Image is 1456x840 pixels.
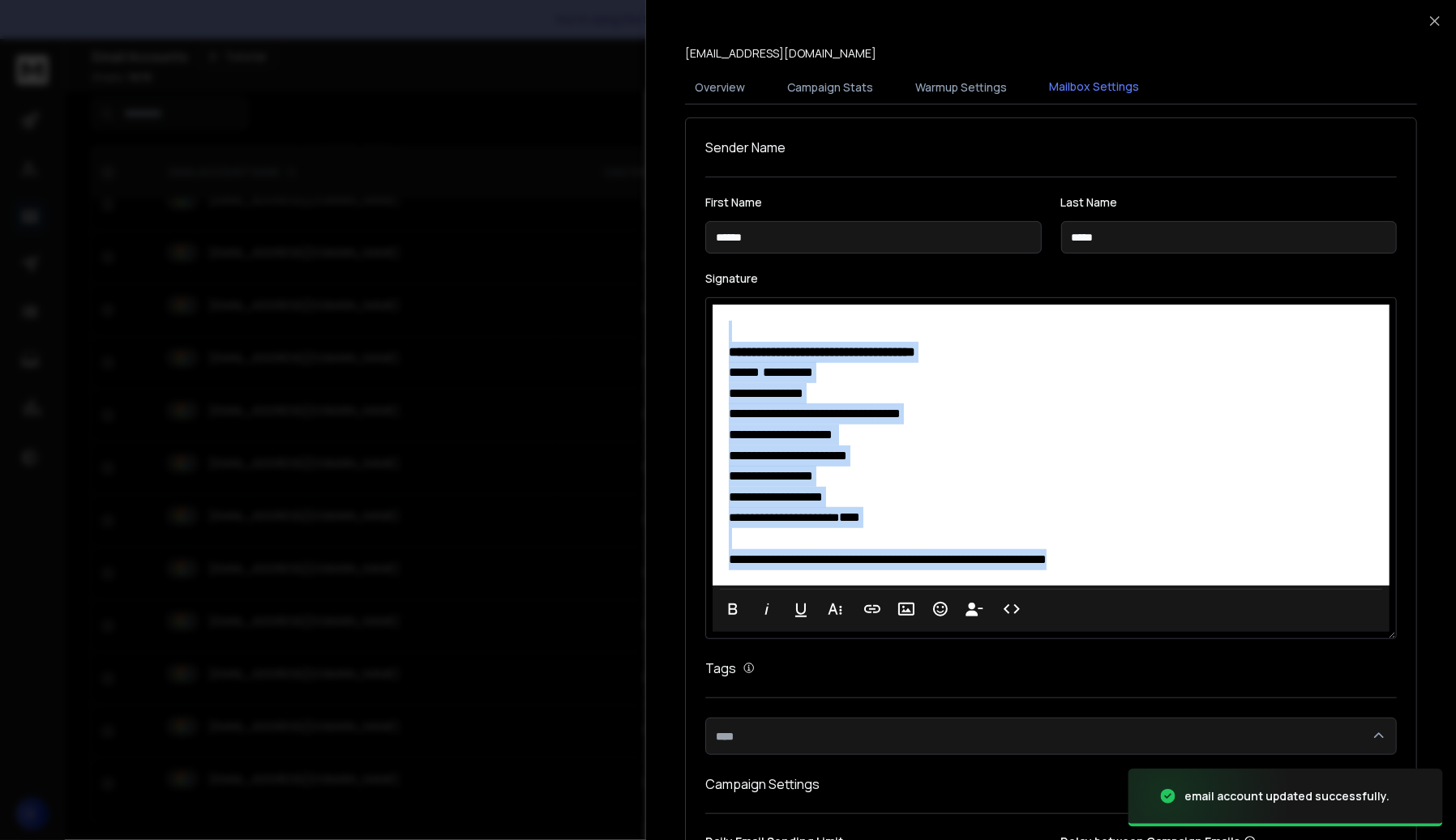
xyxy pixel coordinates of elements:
button: Warmup Settings [906,70,1017,105]
h1: Tags [705,659,736,678]
button: Code View [996,593,1027,625]
button: Bold (⌘B) [717,593,748,625]
label: Last Name [1061,197,1398,208]
button: Overview [685,70,755,105]
p: [EMAIL_ADDRESS][DOMAIN_NAME] [685,45,876,62]
button: Insert Unsubscribe Link [959,593,990,625]
button: Insert Image (⌘P) [891,593,922,625]
button: Emoticons [925,593,956,625]
label: First Name [705,197,1042,208]
h1: Sender Name [705,138,1397,157]
button: Mailbox Settings [1039,69,1149,106]
button: Underline (⌘U) [786,593,816,625]
button: Campaign Stats [777,70,883,105]
button: Italic (⌘I) [752,593,782,625]
h1: Campaign Settings [705,774,1397,794]
label: Signature [705,273,1397,284]
button: Insert Link (⌘K) [857,593,888,625]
